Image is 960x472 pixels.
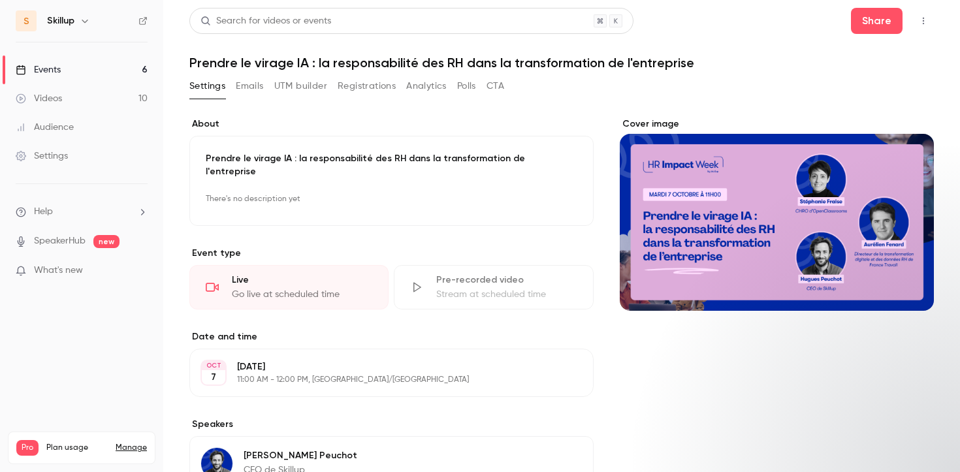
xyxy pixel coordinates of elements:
[34,264,83,277] span: What's new
[620,118,934,131] label: Cover image
[34,234,86,248] a: SpeakerHub
[189,418,594,431] label: Speakers
[189,55,934,71] h1: Prendre le virage IA : la responsabilité des RH dans la transformation de l'entreprise
[436,288,577,301] div: Stream at scheduled time
[24,14,29,28] span: S
[189,265,389,309] div: LiveGo live at scheduled time
[16,92,62,105] div: Videos
[189,330,594,343] label: Date and time
[851,8,903,34] button: Share
[16,440,39,456] span: Pro
[206,152,577,178] p: Prendre le virage IA : la responsabilité des RH dans la transformation de l'entreprise
[16,121,74,134] div: Audience
[189,76,225,97] button: Settings
[406,76,447,97] button: Analytics
[16,205,148,219] li: help-dropdown-opener
[202,361,225,370] div: OCT
[34,205,53,219] span: Help
[457,76,476,97] button: Polls
[237,360,524,373] p: [DATE]
[132,265,148,277] iframe: Noticeable Trigger
[436,274,577,287] div: Pre-recorded video
[189,247,594,260] p: Event type
[232,288,372,301] div: Go live at scheduled time
[394,265,593,309] div: Pre-recorded videoStream at scheduled time
[232,274,372,287] div: Live
[200,14,331,28] div: Search for videos or events
[237,375,524,385] p: 11:00 AM - 12:00 PM, [GEOGRAPHIC_DATA]/[GEOGRAPHIC_DATA]
[211,371,216,384] p: 7
[16,149,68,163] div: Settings
[93,235,120,248] span: new
[274,76,327,97] button: UTM builder
[47,14,74,27] h6: Skillup
[487,76,504,97] button: CTA
[244,449,357,462] p: [PERSON_NAME] Peuchot
[46,443,108,453] span: Plan usage
[236,76,263,97] button: Emails
[16,63,61,76] div: Events
[206,189,577,210] p: There's no description yet
[620,118,934,311] section: Cover image
[189,118,594,131] label: About
[116,443,147,453] a: Manage
[338,76,396,97] button: Registrations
